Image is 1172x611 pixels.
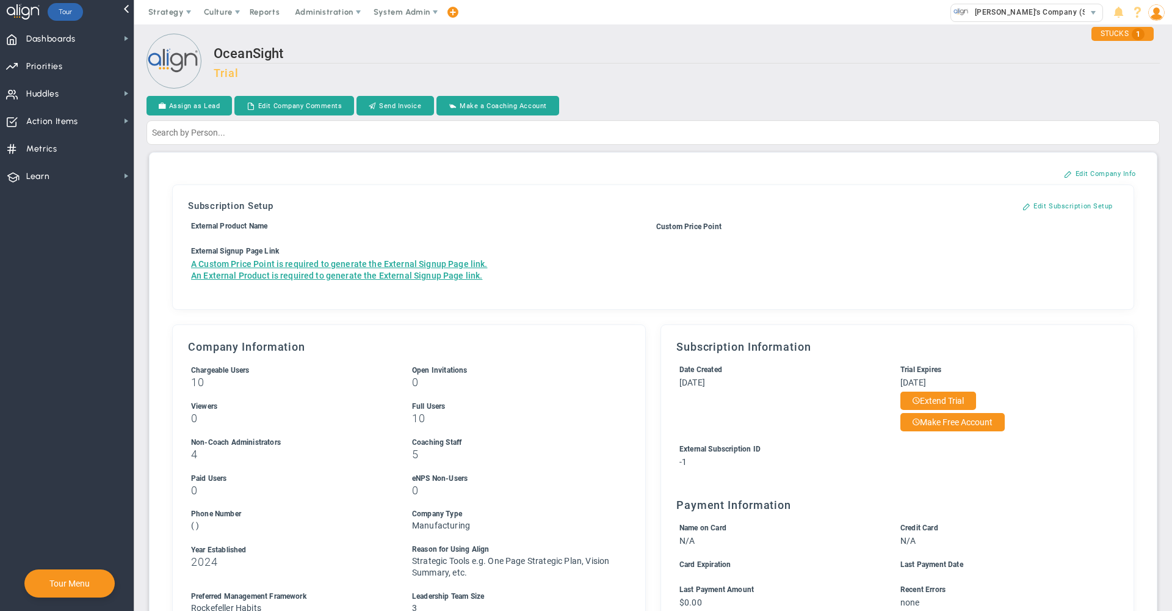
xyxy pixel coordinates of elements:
div: Card Expiration [679,559,878,571]
span: Strategic Tools e.g. One Page Strategic Plan, Vision Summary, etc. [412,556,609,577]
button: Edit Company Comments [234,96,354,115]
span: Action Items [26,109,78,134]
div: Leadership Team Size [412,591,610,602]
label: Includes Users + Open Invitations, excludes Coaching Staff [191,365,250,375]
span: N/A [679,536,695,546]
h3: Company Information [188,340,630,353]
span: Manufacturing [412,521,470,530]
div: Company Type [412,508,610,520]
span: Culture [204,7,233,16]
span: Metrics [26,136,57,162]
img: Loading... [146,34,201,89]
h3: 0 [191,485,389,496]
span: Paid Users [191,474,227,483]
span: Viewers [191,402,217,411]
span: 1 [1132,28,1145,40]
span: Priorities [26,54,63,79]
button: Extend Trial [900,392,976,410]
div: External Product Name [191,221,650,232]
img: 48978.Person.photo [1148,4,1165,21]
h3: 2024 [191,556,389,568]
div: Date Created [679,364,878,376]
button: Tour Menu [46,578,93,589]
span: Full Users [412,402,446,411]
span: ( [191,521,194,530]
div: Recent Errors [900,584,1099,596]
div: Credit Card [900,522,1099,534]
img: 33318.Company.photo [953,4,969,20]
a: A Custom Price Point is required to generate the External Signup Page link.An External Product is... [191,259,488,280]
h3: Subscription Setup [188,200,1118,211]
span: select [1085,4,1102,21]
h3: 10 [412,412,610,424]
span: -1 [679,457,687,467]
button: Send Invoice [356,96,433,115]
span: Administration [295,7,353,16]
span: Strategy [148,7,184,16]
span: Open Invitations [412,366,468,375]
h3: Subscription Information [676,340,1118,353]
h3: Payment Information [676,499,1118,511]
span: Learn [26,164,49,189]
span: System Admin [374,7,430,16]
button: Edit Company Info [1052,164,1148,183]
span: [DATE] [679,378,705,387]
div: STUCKS [1091,27,1154,41]
div: Name on Card [679,522,878,534]
span: none [900,598,920,607]
div: External Signup Page Link [191,246,650,257]
span: Year Established [191,546,247,554]
h3: 0 [191,412,389,424]
span: Custom Price Point [656,222,722,231]
h3: 4 [191,448,389,460]
div: Last Payment Amount [679,584,878,596]
span: ) [196,521,199,530]
span: Chargeable Users [191,366,250,375]
span: [DATE] [900,378,926,387]
span: Huddles [26,81,59,107]
div: Reason for Using Align [412,544,610,555]
div: Preferred Management Framework [191,591,389,602]
span: Dashboards [26,26,76,52]
h3: 5 [412,448,610,460]
div: External Subscription ID [679,444,1099,455]
span: $0.00 [679,598,702,607]
button: Assign as Lead [146,96,232,115]
span: [PERSON_NAME]'s Company (Sandbox) [969,4,1116,20]
span: eNPS Non-Users [412,474,468,483]
span: Coaching Staff [412,438,461,447]
span: Non-Coach Administrators [191,438,281,447]
span: N/A [900,536,916,546]
div: Last Payment Date [900,559,1099,571]
div: Phone Number [191,508,389,520]
button: Make Free Account [900,413,1005,431]
h3: 0 [412,485,610,496]
input: Search by Person... [146,120,1160,145]
h3: 0 [412,376,610,388]
button: Make a Coaching Account [436,96,559,115]
h3: Trial [214,67,1160,79]
h3: 10 [191,376,389,388]
h2: OceanSight [214,46,1160,64]
button: Edit Subscription Setup [1010,196,1125,216]
div: Trial Expires [900,364,1099,376]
